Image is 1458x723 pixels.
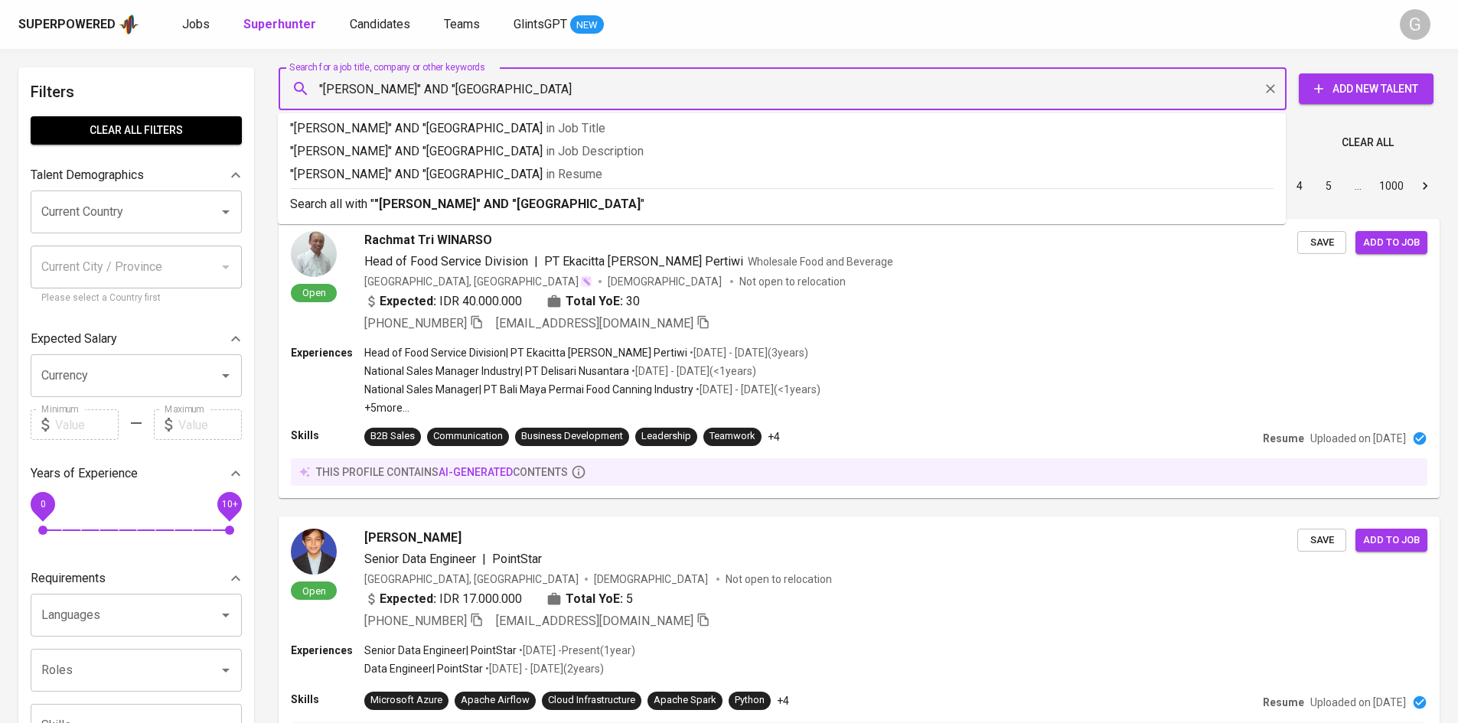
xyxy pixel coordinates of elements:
[1311,80,1421,99] span: Add New Talent
[1345,178,1370,194] div: …
[608,274,724,289] span: [DEMOGRAPHIC_DATA]
[544,254,743,269] span: PT Ekacitta [PERSON_NAME] Pertiwi
[739,274,846,289] p: Not open to relocation
[31,324,242,354] div: Expected Salary
[548,693,635,708] div: Cloud Infrastructure
[182,17,210,31] span: Jobs
[364,292,522,311] div: IDR 40.000.000
[31,569,106,588] p: Requirements
[215,604,236,626] button: Open
[654,693,716,708] div: Apache Spark
[1400,9,1430,40] div: G
[1169,174,1440,198] nav: pagination navigation
[1263,431,1304,446] p: Resume
[1355,529,1427,552] button: Add to job
[364,231,492,249] span: Rachmat Tri WINARSO
[296,585,332,598] span: Open
[291,345,364,360] p: Experiences
[364,345,687,360] p: Head of Food Service Division | PT Ekacitta [PERSON_NAME] Pertiwi
[1310,695,1406,710] p: Uploaded on [DATE]
[570,18,604,33] span: NEW
[735,693,765,708] div: Python
[364,590,522,608] div: IDR 17.000.000
[243,17,316,31] b: Superhunter
[364,552,476,566] span: Senior Data Engineer
[444,17,480,31] span: Teams
[433,429,503,444] div: Communication
[279,219,1440,498] a: OpenRachmat Tri WINARSOHead of Food Service Division|PT Ekacitta [PERSON_NAME] PertiwiWholesale F...
[291,231,337,277] img: c4aac9e47b56dc220bb1926830daed35.jpg
[1375,174,1408,198] button: Go to page 1000
[41,291,231,306] p: Please select a Country first
[461,693,530,708] div: Apache Airflow
[364,614,467,628] span: [PHONE_NUMBER]
[514,15,604,34] a: GlintsGPT NEW
[629,363,756,379] p: • [DATE] - [DATE] ( <1 years )
[364,661,483,676] p: Data Engineer | PointStar
[726,572,832,587] p: Not open to relocation
[1287,174,1312,198] button: Go to page 4
[364,274,592,289] div: [GEOGRAPHIC_DATA], [GEOGRAPHIC_DATA]
[291,643,364,658] p: Experiences
[1305,234,1339,252] span: Save
[1310,431,1406,446] p: Uploaded on [DATE]
[221,499,237,510] span: 10+
[1363,234,1420,252] span: Add to job
[496,614,693,628] span: [EMAIL_ADDRESS][DOMAIN_NAME]
[709,429,755,444] div: Teamwork
[316,464,568,480] p: this profile contains contents
[364,254,528,269] span: Head of Food Service Division
[215,201,236,223] button: Open
[119,13,139,36] img: app logo
[290,142,1274,161] p: "[PERSON_NAME]" AND "[GEOGRAPHIC_DATA]
[364,316,467,331] span: [PHONE_NUMBER]
[374,197,641,211] b: "[PERSON_NAME]" AND "[GEOGRAPHIC_DATA]
[291,529,337,575] img: bb1be98ccf9b16f0f542b7f816e36444.png
[444,15,483,34] a: Teams
[1299,73,1434,104] button: Add New Talent
[566,590,623,608] b: Total YoE:
[291,692,364,707] p: Skills
[296,286,332,299] span: Open
[521,429,623,444] div: Business Development
[626,292,640,311] span: 30
[290,119,1274,138] p: "[PERSON_NAME]" AND "[GEOGRAPHIC_DATA]
[178,409,242,440] input: Value
[215,365,236,386] button: Open
[40,499,45,510] span: 0
[243,15,319,34] a: Superhunter
[641,429,691,444] div: Leadership
[594,572,710,587] span: [DEMOGRAPHIC_DATA]
[768,429,780,445] p: +4
[350,17,410,31] span: Candidates
[31,80,242,104] h6: Filters
[31,563,242,594] div: Requirements
[364,382,693,397] p: National Sales Manager | PT Bali Maya Permai Food Canning Industry
[350,15,413,34] a: Candidates
[626,590,633,608] span: 5
[370,429,415,444] div: B2B Sales
[546,121,605,135] span: in Job Title
[364,643,517,658] p: Senior Data Engineer | PointStar
[566,292,623,311] b: Total YoE:
[534,252,538,271] span: |
[496,316,693,331] span: [EMAIL_ADDRESS][DOMAIN_NAME]
[364,400,820,415] p: +5 more ...
[1305,532,1339,549] span: Save
[43,121,230,140] span: Clear All filters
[492,552,542,566] span: PointStar
[380,292,436,311] b: Expected:
[1355,231,1427,255] button: Add to job
[31,116,242,145] button: Clear All filters
[55,409,119,440] input: Value
[517,643,635,658] p: • [DATE] - Present ( 1 year )
[1263,695,1304,710] p: Resume
[370,693,442,708] div: Microsoft Azure
[483,661,604,676] p: • [DATE] - [DATE] ( 2 years )
[1260,78,1281,99] button: Clear
[31,330,117,348] p: Expected Salary
[546,167,602,181] span: in Resume
[364,363,629,379] p: National Sales Manager Industry | PT Delisari Nusantara
[1413,174,1437,198] button: Go to next page
[31,458,242,489] div: Years of Experience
